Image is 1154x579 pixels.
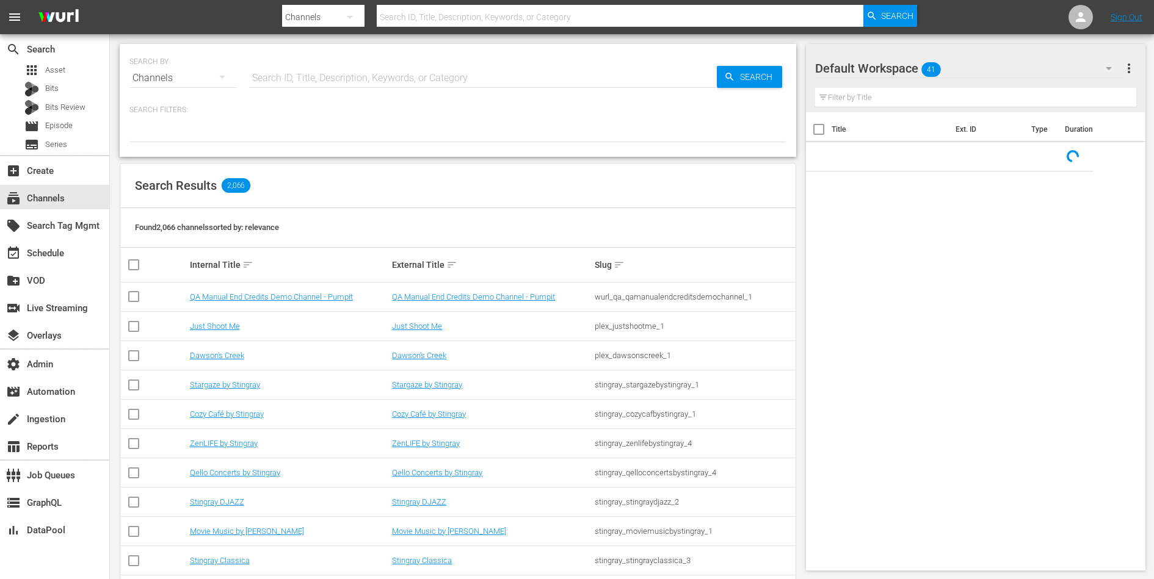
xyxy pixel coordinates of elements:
span: Search [6,42,21,57]
a: Movie Music by [PERSON_NAME] [392,527,506,536]
span: Overlays [6,328,21,343]
a: Stargaze by Stingray [392,380,462,389]
span: Episode [45,120,73,132]
span: Schedule [6,246,21,261]
a: Sign Out [1111,12,1142,22]
div: plex_justshootme_1 [595,322,794,331]
a: QA Manual End Credits Demo Channel - Pumpit [190,292,353,301]
a: Movie Music by [PERSON_NAME] [190,527,304,536]
span: Automation [6,384,21,399]
th: Duration [1058,112,1131,146]
span: Search [881,5,913,27]
div: wurl_qa_qamanualendcreditsdemochannel_1 [595,292,794,301]
span: Reports [6,439,21,454]
span: Found 2,066 channels sorted by: relevance [135,223,279,232]
a: Stingray Classica [190,556,250,565]
a: QA Manual End Credits Demo Channel - Pumpit [392,292,555,301]
span: Search [735,66,782,88]
span: VOD [6,273,21,288]
span: Asset [45,64,65,76]
div: Channels [129,61,237,95]
div: stingray_stargazebystingray_1 [595,380,794,389]
span: Bits Review [45,101,85,113]
div: plex_dawsonscreek_1 [595,351,794,360]
div: Bits Review [24,100,39,115]
span: GraphQL [6,495,21,510]
img: ans4CAIJ8jUAAAAAAAAAAAAAAAAAAAAAAAAgQb4GAAAAAAAAAAAAAAAAAAAAAAAAJMjXAAAAAAAAAAAAAAAAAAAAAAAAgAT5G... [29,3,88,32]
span: DataPool [6,523,21,538]
button: more_vert [1122,54,1136,83]
span: Admin [6,357,21,372]
span: sort [242,259,253,270]
span: more_vert [1122,61,1136,76]
div: Internal Title [190,257,389,272]
span: Search Tag Mgmt [6,218,21,233]
span: Ingestion [6,412,21,426]
th: Title [832,112,948,146]
span: Channels [6,191,21,206]
th: Ext. ID [948,112,1025,146]
span: Job Queues [6,468,21,483]
a: Dawson's Creek [392,351,446,360]
span: sort [614,259,625,270]
span: Series [45,138,67,151]
span: Asset [24,63,39,77]
span: menu [7,10,22,24]
span: Episode [24,119,39,134]
a: Just Shoot Me [190,322,240,331]
span: 41 [921,57,941,82]
div: External Title [392,257,591,272]
div: Default Workspace [815,51,1123,85]
p: Search Filters: [129,105,786,115]
span: Live Streaming [6,301,21,315]
span: Series [24,137,39,152]
span: Bits [45,82,59,95]
div: stingray_stingraydjazz_2 [595,497,794,506]
a: Dawson's Creek [190,351,244,360]
a: ZenLIFE by Stingray [190,439,258,448]
div: Bits [24,82,39,96]
div: stingray_moviemusicbystingray_1 [595,527,794,536]
a: Cozy Café by Stingray [190,409,264,419]
a: Stingray Classica [392,556,452,565]
div: stingray_zenlifebystingray_4 [595,439,794,448]
span: Search Results [135,178,217,193]
span: 2,066 [222,178,250,193]
a: Cozy Café by Stingray [392,409,466,419]
th: Type [1024,112,1058,146]
a: Stingray DJAZZ [392,497,446,506]
span: Create [6,164,21,178]
div: stingray_qelloconcertsbystingray_4 [595,468,794,477]
a: Qello Concerts by Stingray [392,468,482,477]
div: stingray_cozycafbystingray_1 [595,409,794,419]
a: Qello Concerts by Stingray [190,468,280,477]
a: ZenLIFE by Stingray [392,439,460,448]
a: Stingray DJAZZ [190,497,244,506]
a: Just Shoot Me [392,322,442,331]
a: Stargaze by Stingray [190,380,260,389]
div: stingray_stingrayclassica_3 [595,556,794,565]
button: Search [863,5,917,27]
span: sort [446,259,457,270]
div: Slug [595,257,794,272]
button: Search [717,66,782,88]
